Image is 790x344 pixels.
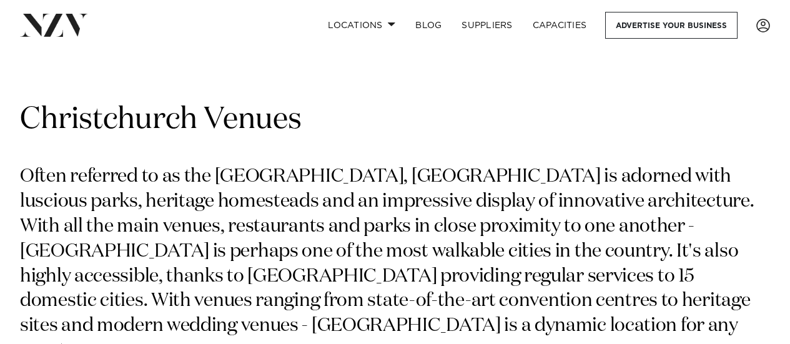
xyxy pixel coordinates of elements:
[20,14,88,36] img: nzv-logo.png
[452,12,522,39] a: SUPPLIERS
[605,12,738,39] a: Advertise your business
[405,12,452,39] a: BLOG
[523,12,597,39] a: Capacities
[318,12,405,39] a: Locations
[20,101,770,140] h1: Christchurch Venues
